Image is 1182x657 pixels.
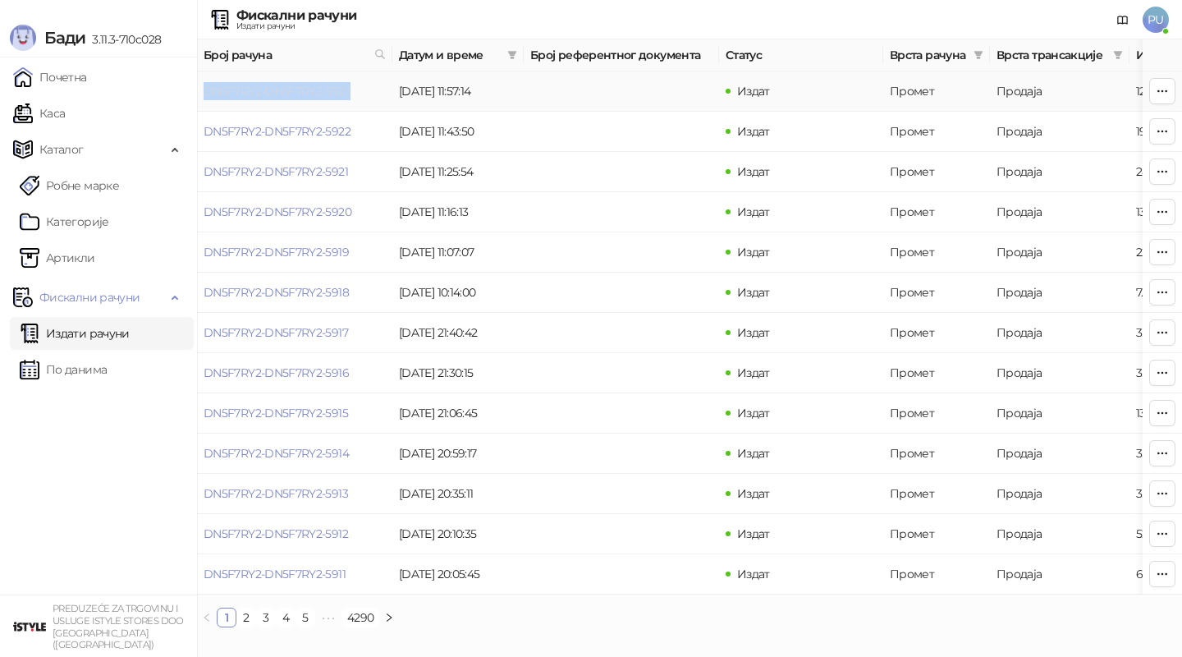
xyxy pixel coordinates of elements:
td: [DATE] 11:43:50 [392,112,524,152]
td: Продаја [990,152,1129,192]
td: DN5F7RY2-DN5F7RY2-5911 [197,554,392,595]
span: Издат [737,285,770,300]
a: 1 [218,609,236,627]
div: Фискални рачуни [236,9,356,22]
span: Издат [737,245,770,260]
span: Бади [44,28,85,48]
img: Logo [10,25,36,51]
th: Врста рачуна [883,39,990,71]
td: DN5F7RY2-DN5F7RY2-5916 [197,353,392,393]
span: Врста трансакције [996,46,1106,64]
span: filter [970,43,987,67]
li: Следећа страна [379,608,399,627]
td: DN5F7RY2-DN5F7RY2-5914 [197,434,392,474]
td: Продаја [990,474,1129,514]
td: DN5F7RY2-DN5F7RY2-5913 [197,474,392,514]
td: Промет [883,112,990,152]
a: Почетна [13,61,87,94]
a: По данима [20,353,107,386]
button: right [379,608,399,627]
td: Промет [883,152,990,192]
td: DN5F7RY2-DN5F7RY2-5920 [197,192,392,232]
td: DN5F7RY2-DN5F7RY2-5918 [197,273,392,313]
td: [DATE] 21:40:42 [392,313,524,353]
a: 4 [277,609,295,627]
span: Фискални рачуни [39,281,140,314]
td: Промет [883,514,990,554]
a: Документација [1110,7,1136,33]
span: Број рачуна [204,46,368,64]
td: DN5F7RY2-DN5F7RY2-5915 [197,393,392,434]
li: Претходна страна [197,608,217,627]
td: Промет [883,434,990,474]
a: DN5F7RY2-DN5F7RY2-5923 [204,84,350,99]
li: 2 [236,608,256,627]
td: Промет [883,313,990,353]
td: [DATE] 11:16:13 [392,192,524,232]
a: 5 [296,609,314,627]
td: [DATE] 21:06:45 [392,393,524,434]
span: Издат [737,567,770,581]
a: 4290 [342,609,378,627]
td: Продаја [990,232,1129,273]
span: filter [1110,43,1126,67]
td: DN5F7RY2-DN5F7RY2-5919 [197,232,392,273]
td: DN5F7RY2-DN5F7RY2-5917 [197,313,392,353]
a: DN5F7RY2-DN5F7RY2-5921 [204,164,348,179]
li: 1 [217,608,236,627]
td: Продаја [990,112,1129,152]
a: Категорије [20,205,109,238]
td: [DATE] 21:30:15 [392,353,524,393]
td: Продаја [990,71,1129,112]
a: DN5F7RY2-DN5F7RY2-5913 [204,486,348,501]
span: Издат [737,84,770,99]
td: Промет [883,393,990,434]
th: Број референтног документа [524,39,719,71]
span: Каталог [39,133,84,166]
li: 4 [276,608,295,627]
td: DN5F7RY2-DN5F7RY2-5922 [197,112,392,152]
a: DN5F7RY2-DN5F7RY2-5920 [204,204,351,219]
span: PU [1143,7,1169,33]
li: 3 [256,608,276,627]
div: Издати рачуни [236,22,356,30]
td: DN5F7RY2-DN5F7RY2-5912 [197,514,392,554]
td: Продаја [990,353,1129,393]
a: DN5F7RY2-DN5F7RY2-5919 [204,245,349,260]
td: Промет [883,232,990,273]
th: Број рачуна [197,39,392,71]
a: ArtikliАртикли [20,241,95,274]
span: Издат [737,164,770,179]
td: Промет [883,71,990,112]
span: Издат [737,325,770,340]
a: 3 [257,609,275,627]
a: DN5F7RY2-DN5F7RY2-5915 [204,406,348,420]
a: Издати рачуни [20,317,130,350]
span: filter [507,50,517,60]
a: DN5F7RY2-DN5F7RY2-5912 [204,526,348,541]
td: [DATE] 20:35:11 [392,474,524,514]
button: left [197,608,217,627]
td: [DATE] 20:05:45 [392,554,524,595]
td: Промет [883,474,990,514]
span: filter [1113,50,1123,60]
span: Издат [737,365,770,380]
a: 2 [237,609,255,627]
li: Следећих 5 Страна [315,608,341,627]
span: right [384,613,394,623]
td: Продаја [990,393,1129,434]
span: Издат [737,486,770,501]
td: DN5F7RY2-DN5F7RY2-5921 [197,152,392,192]
small: PREDUZEĆE ZA TRGOVINU I USLUGE ISTYLE STORES DOO [GEOGRAPHIC_DATA] ([GEOGRAPHIC_DATA]) [53,603,184,650]
span: Издат [737,446,770,461]
td: [DATE] 10:14:00 [392,273,524,313]
td: [DATE] 11:25:54 [392,152,524,192]
td: Продаја [990,554,1129,595]
td: [DATE] 11:57:14 [392,71,524,112]
span: Издат [737,526,770,541]
span: 3.11.3-710c028 [85,32,161,47]
td: [DATE] 20:10:35 [392,514,524,554]
span: Издат [737,204,770,219]
td: Промет [883,353,990,393]
th: Врста трансакције [990,39,1129,71]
